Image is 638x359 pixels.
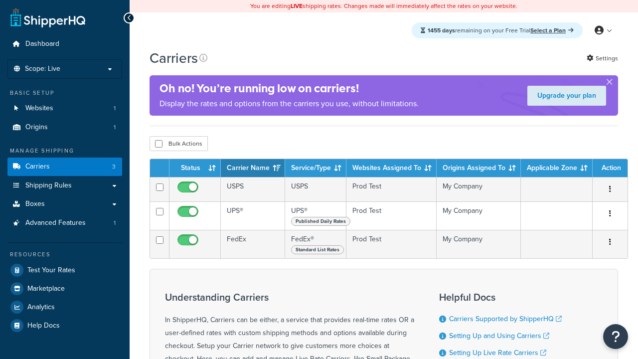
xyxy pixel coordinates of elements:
[346,159,437,177] th: Websites Assigned To: activate to sort column ascending
[114,104,116,113] span: 1
[7,147,122,155] div: Manage Shipping
[291,245,344,254] span: Standard List Rates
[437,177,521,201] td: My Company
[428,26,455,35] strong: 1455 days
[7,250,122,259] div: Resources
[439,292,569,303] h3: Helpful Docs
[150,48,198,68] h1: Carriers
[221,159,285,177] th: Carrier Name: activate to sort column ascending
[7,214,122,232] li: Advanced Features
[25,104,53,113] span: Websites
[291,217,350,226] span: Published Daily Rates
[25,200,45,208] span: Boxes
[114,123,116,132] span: 1
[7,158,122,176] li: Carriers
[593,159,628,177] th: Action
[346,201,437,230] td: Prod Test
[7,177,122,195] a: Shipping Rules
[221,230,285,258] td: FedEx
[527,86,606,106] a: Upgrade your plan
[603,324,628,349] button: Open Resource Center
[27,322,60,330] span: Help Docs
[25,123,48,132] span: Origins
[7,99,122,118] li: Websites
[449,314,562,324] a: Carriers Supported by ShipperHQ
[25,219,86,227] span: Advanced Features
[412,22,583,38] div: remaining on your Free Trial
[346,230,437,258] td: Prod Test
[169,159,221,177] th: Status: activate to sort column ascending
[221,177,285,201] td: USPS
[7,89,122,97] div: Basic Setup
[27,266,75,275] span: Test Your Rates
[25,65,60,73] span: Scope: Live
[159,80,419,97] h4: Oh no! You’re running low on carriers!
[27,285,65,293] span: Marketplace
[114,219,116,227] span: 1
[112,163,116,171] span: 3
[10,7,85,27] a: ShipperHQ Home
[7,195,122,213] a: Boxes
[346,177,437,201] td: Prod Test
[7,158,122,176] a: Carriers 3
[285,201,346,230] td: UPS®
[7,99,122,118] a: Websites 1
[7,317,122,335] a: Help Docs
[165,292,414,303] h3: Understanding Carriers
[25,40,59,48] span: Dashboard
[437,230,521,258] td: My Company
[437,159,521,177] th: Origins Assigned To: activate to sort column ascending
[449,331,549,341] a: Setting Up and Using Carriers
[449,348,546,358] a: Setting Up Live Rate Carriers
[159,97,419,111] p: Display the rates and options from the carriers you use, without limitations.
[530,26,574,35] a: Select a Plan
[285,230,346,258] td: FedEx®
[437,201,521,230] td: My Company
[291,1,303,10] b: LIVE
[7,214,122,232] a: Advanced Features 1
[150,136,208,151] button: Bulk Actions
[7,118,122,137] a: Origins 1
[7,118,122,137] li: Origins
[7,298,122,316] a: Analytics
[25,181,72,190] span: Shipping Rules
[7,261,122,279] a: Test Your Rates
[27,303,55,312] span: Analytics
[521,159,593,177] th: Applicable Zone: activate to sort column ascending
[285,159,346,177] th: Service/Type: activate to sort column ascending
[587,51,618,65] a: Settings
[7,280,122,298] a: Marketplace
[25,163,50,171] span: Carriers
[221,201,285,230] td: UPS®
[285,177,346,201] td: USPS
[7,35,122,53] a: Dashboard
